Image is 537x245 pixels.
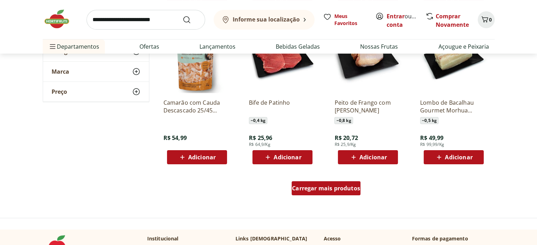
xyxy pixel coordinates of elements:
[167,150,227,164] button: Adicionar
[412,235,495,242] p: Formas de pagamento
[420,142,444,147] span: R$ 99,99/Kg
[249,142,270,147] span: R$ 64,9/Kg
[139,42,159,51] a: Ofertas
[292,185,360,191] span: Carregar mais produtos
[324,235,341,242] p: Acesso
[478,11,495,28] button: Carrinho
[48,38,57,55] button: Menu
[252,150,312,164] button: Adicionar
[43,62,149,81] button: Marca
[420,99,487,114] a: Lombo de Bacalhau Gourmet Morhua Unidade
[163,26,231,93] img: Camarão com Cauda Descascado 25/45 Congelado IE Pescados 300g
[43,82,149,102] button: Preço
[163,99,231,114] a: Camarão com Cauda Descascado 25/45 Congelado IE Pescados 300g
[214,10,315,30] button: Informe sua localização
[249,117,267,124] span: ~ 0,4 kg
[387,12,425,29] a: Criar conta
[445,154,472,160] span: Adicionar
[249,99,316,114] a: Bife de Patinho
[420,117,438,124] span: ~ 0,5 kg
[359,154,387,160] span: Adicionar
[424,150,484,164] button: Adicionar
[334,142,356,147] span: R$ 25,9/Kg
[334,99,401,114] a: Peito de Frango com [PERSON_NAME]
[249,134,272,142] span: R$ 25,96
[188,154,216,160] span: Adicionar
[360,42,398,51] a: Nossas Frutas
[276,42,320,51] a: Bebidas Geladas
[183,16,199,24] button: Submit Search
[334,117,353,124] span: ~ 0,8 kg
[43,8,78,30] img: Hortifruti
[52,88,67,95] span: Preço
[323,13,367,27] a: Meus Favoritos
[334,26,401,93] img: Peito de Frango com Osso
[52,68,69,75] span: Marca
[233,16,300,23] b: Informe sua localização
[292,181,360,198] a: Carregar mais produtos
[387,12,418,29] span: ou
[420,26,487,93] img: Lombo de Bacalhau Gourmet Morhua Unidade
[147,235,179,242] p: Institucional
[338,150,398,164] button: Adicionar
[387,12,405,20] a: Entrar
[334,13,367,27] span: Meus Favoritos
[235,235,308,242] p: Links [DEMOGRAPHIC_DATA]
[199,42,235,51] a: Lançamentos
[249,26,316,93] img: Bife de Patinho
[86,10,205,30] input: search
[436,12,469,29] a: Comprar Novamente
[48,38,99,55] span: Departamentos
[438,42,489,51] a: Açougue e Peixaria
[274,154,301,160] span: Adicionar
[334,134,358,142] span: R$ 20,72
[420,134,443,142] span: R$ 49,99
[163,134,187,142] span: R$ 54,99
[489,16,492,23] span: 0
